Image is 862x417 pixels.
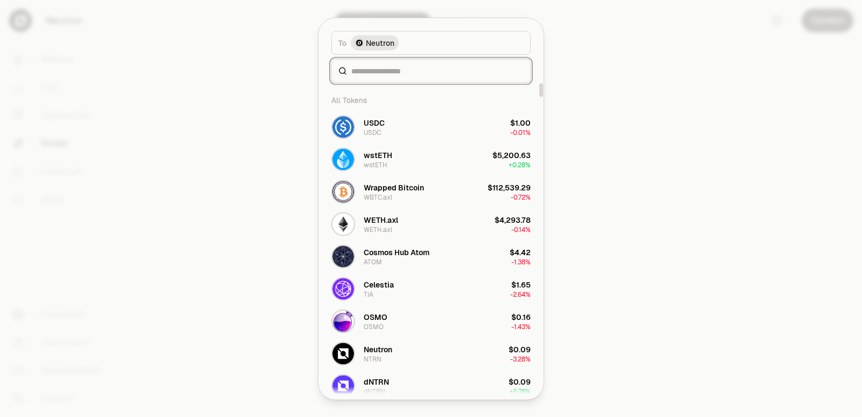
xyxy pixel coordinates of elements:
[510,128,531,136] span: -0.01%
[325,208,537,240] button: WETH.axl LogoWETH.axlWETH.axl$4,293.78-0.14%
[511,257,531,266] span: -1.38%
[510,387,531,395] span: + 5.78%
[332,375,354,397] img: dNTRN Logo
[510,117,531,128] div: $1.00
[355,38,364,47] img: Neutron Logo
[364,214,398,225] div: WETH.axl
[325,175,537,208] button: WBTC.axl LogoWrapped BitcoinWBTC.axl$112,539.29-0.72%
[331,31,531,54] button: ToNeutron LogoNeutron
[511,322,531,331] span: -1.43%
[364,344,392,354] div: Neutron
[364,376,389,387] div: dNTRN
[325,89,537,111] div: All Tokens
[510,247,531,257] div: $4.42
[364,149,392,160] div: wstETH
[338,37,346,48] span: To
[364,225,392,234] div: WETH.axl
[364,387,385,395] div: dNTRN
[332,116,354,138] img: USDC Logo
[511,225,531,234] span: -0.14%
[364,193,392,201] div: WBTC.axl
[364,279,394,290] div: Celestia
[509,376,531,387] div: $0.09
[325,111,537,143] button: USDC LogoUSDCUSDC$1.00-0.01%
[509,344,531,354] div: $0.09
[488,182,531,193] div: $112,539.29
[511,311,531,322] div: $0.16
[325,370,537,402] button: dNTRN LogodNTRNdNTRN$0.09+5.78%
[332,278,354,299] img: TIA Logo
[364,117,385,128] div: USDC
[332,213,354,235] img: WETH.axl Logo
[364,160,387,169] div: wstETH
[325,272,537,305] button: TIA LogoCelestiaTIA$1.65-2.64%
[332,181,354,202] img: WBTC.axl Logo
[364,128,381,136] div: USDC
[510,290,531,298] span: -2.64%
[495,214,531,225] div: $4,293.78
[332,343,354,364] img: NTRN Logo
[511,193,531,201] span: -0.72%
[364,311,387,322] div: OSMO
[364,322,384,331] div: OSMO
[509,160,531,169] span: + 0.28%
[366,37,394,48] span: Neutron
[364,247,429,257] div: Cosmos Hub Atom
[325,337,537,370] button: NTRN LogoNeutronNTRN$0.09-3.28%
[364,182,424,193] div: Wrapped Bitcoin
[325,305,537,337] button: OSMO LogoOSMOOSMO$0.16-1.43%
[492,149,531,160] div: $5,200.63
[364,290,373,298] div: TIA
[325,143,537,175] button: wstETH LogowstETHwstETH$5,200.63+0.28%
[325,240,537,272] button: ATOM LogoCosmos Hub AtomATOM$4.42-1.38%
[510,354,531,363] span: -3.28%
[332,148,354,170] img: wstETH Logo
[332,310,354,332] img: OSMO Logo
[332,245,354,267] img: ATOM Logo
[364,354,381,363] div: NTRN
[511,279,531,290] div: $1.65
[364,257,382,266] div: ATOM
